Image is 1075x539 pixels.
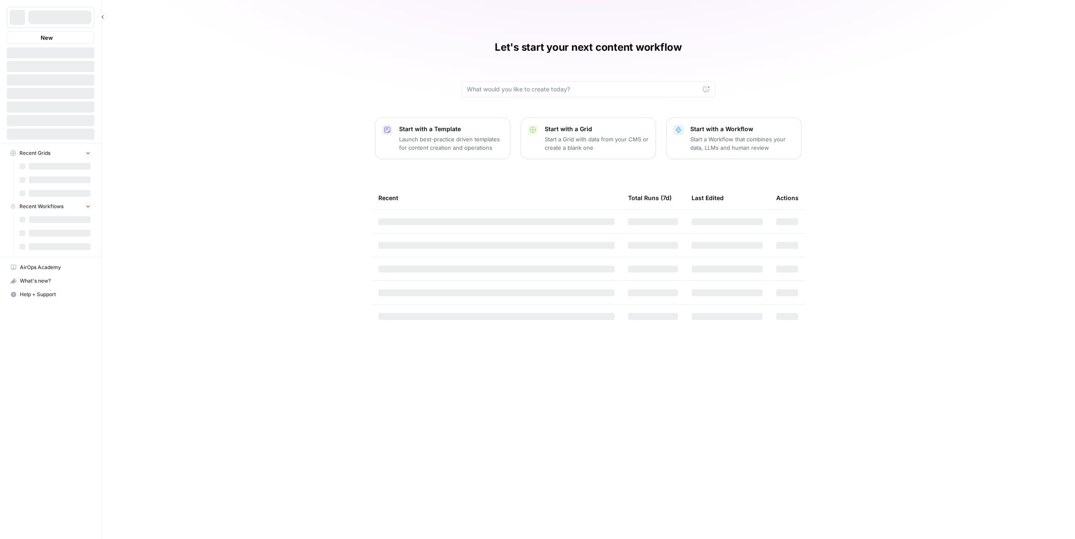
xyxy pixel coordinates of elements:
div: Actions [776,186,799,209]
p: Launch best-practice driven templates for content creation and operations [399,135,503,152]
p: Start a Workflow that combines your data, LLMs and human review [690,135,794,152]
div: Recent [378,186,615,209]
p: Start with a Template [399,125,503,133]
input: What would you like to create today? [467,85,700,93]
button: Start with a TemplateLaunch best-practice driven templates for content creation and operations [375,118,510,159]
span: Recent Grids [19,149,50,157]
p: Start with a Grid [545,125,649,133]
button: What's new? [7,274,94,288]
p: Start with a Workflow [690,125,794,133]
p: Start a Grid with data from your CMS or create a blank one [545,135,649,152]
button: Start with a WorkflowStart a Workflow that combines your data, LLMs and human review [666,118,802,159]
button: Start with a GridStart a Grid with data from your CMS or create a blank one [521,118,656,159]
span: New [41,33,53,42]
div: Total Runs (7d) [628,186,672,209]
button: Recent Workflows [7,200,94,213]
span: Help + Support [20,291,91,298]
h1: Let's start your next content workflow [495,41,682,54]
button: New [7,31,94,44]
button: Help + Support [7,288,94,301]
div: Last Edited [692,186,724,209]
button: Recent Grids [7,147,94,159]
span: AirOps Academy [20,264,91,271]
span: Recent Workflows [19,203,63,210]
div: What's new? [7,275,94,287]
a: AirOps Academy [7,261,94,274]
